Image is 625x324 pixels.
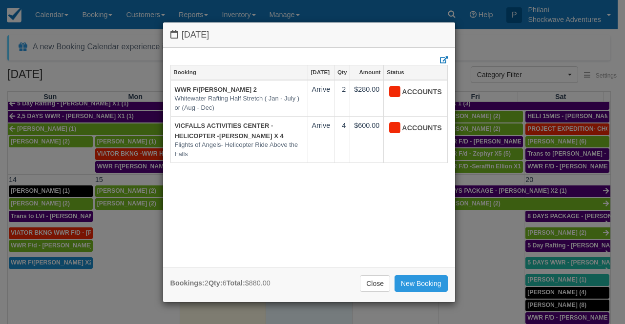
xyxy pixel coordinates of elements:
[171,65,308,79] a: Booking
[308,80,334,117] td: Arrive
[388,84,435,100] div: ACCOUNTS
[384,65,447,79] a: Status
[334,65,350,79] a: Qty
[334,80,350,117] td: 2
[334,117,350,163] td: 4
[350,117,384,163] td: $600.00
[350,65,383,79] a: Amount
[170,279,205,287] strong: Bookings:
[227,279,245,287] strong: Total:
[360,275,390,292] a: Close
[175,94,304,112] em: Whitewater Rafting Half Stretch ( Jan - July ) or (Aug - Dec)
[350,80,384,117] td: $280.00
[308,117,334,163] td: Arrive
[175,122,284,140] a: VICFALLS ACTIVITIES CENTER - HELICOPTER -[PERSON_NAME] X 4
[395,275,448,292] a: New Booking
[175,141,304,159] em: Flights of Angels- Helicopter Ride Above the Falls
[170,30,448,40] h4: [DATE]
[388,121,435,136] div: ACCOUNTS
[170,278,271,288] div: 2 6 $880.00
[175,86,257,93] a: WWR F/[PERSON_NAME] 2
[208,279,223,287] strong: Qty:
[308,65,334,79] a: [DATE]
